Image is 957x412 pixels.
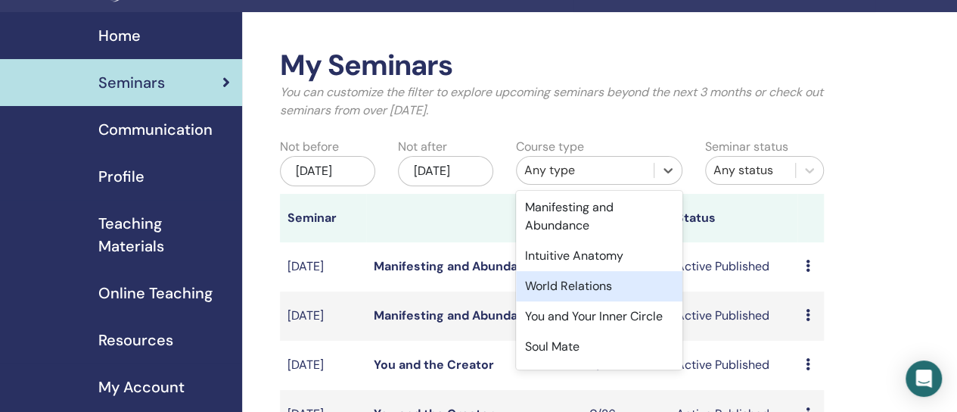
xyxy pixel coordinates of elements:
div: Intuitive Anatomy [516,241,682,271]
label: Seminar status [705,138,788,156]
span: Home [98,24,141,47]
td: [DATE] [280,242,366,292]
div: You and Your Inner Circle [516,301,682,332]
span: Resources [98,329,173,351]
p: You can customize the filter to explore upcoming seminars beyond the next 3 months or check out s... [280,83,824,120]
label: Not before [280,138,339,156]
a: Manifesting and Abundance [374,258,540,274]
div: Open Intercom Messenger [906,360,942,397]
div: Any status [713,161,788,179]
div: [DATE] [398,156,493,186]
div: World Relations [516,271,682,301]
span: Profile [98,165,144,188]
span: Online Teaching [98,282,213,304]
th: Status [668,194,797,242]
td: Active Published [668,292,797,341]
div: Soul Mate [516,332,682,362]
span: My Account [98,376,185,398]
span: Teaching Materials [98,212,230,257]
label: Course type [516,138,584,156]
label: Not after [398,138,447,156]
span: Seminars [98,71,165,94]
span: Communication [98,118,213,141]
td: Active Published [668,242,797,292]
div: Game of Life [516,362,682,392]
td: Active Published [668,341,797,390]
td: [DATE] [280,341,366,390]
a: Manifesting and Abundance [374,307,540,323]
div: Any type [524,161,646,179]
td: [DATE] [280,292,366,341]
h2: My Seminars [280,48,824,83]
div: [DATE] [280,156,375,186]
th: Seminar [280,194,366,242]
div: Manifesting and Abundance [516,192,682,241]
a: You and the Creator [374,357,494,373]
